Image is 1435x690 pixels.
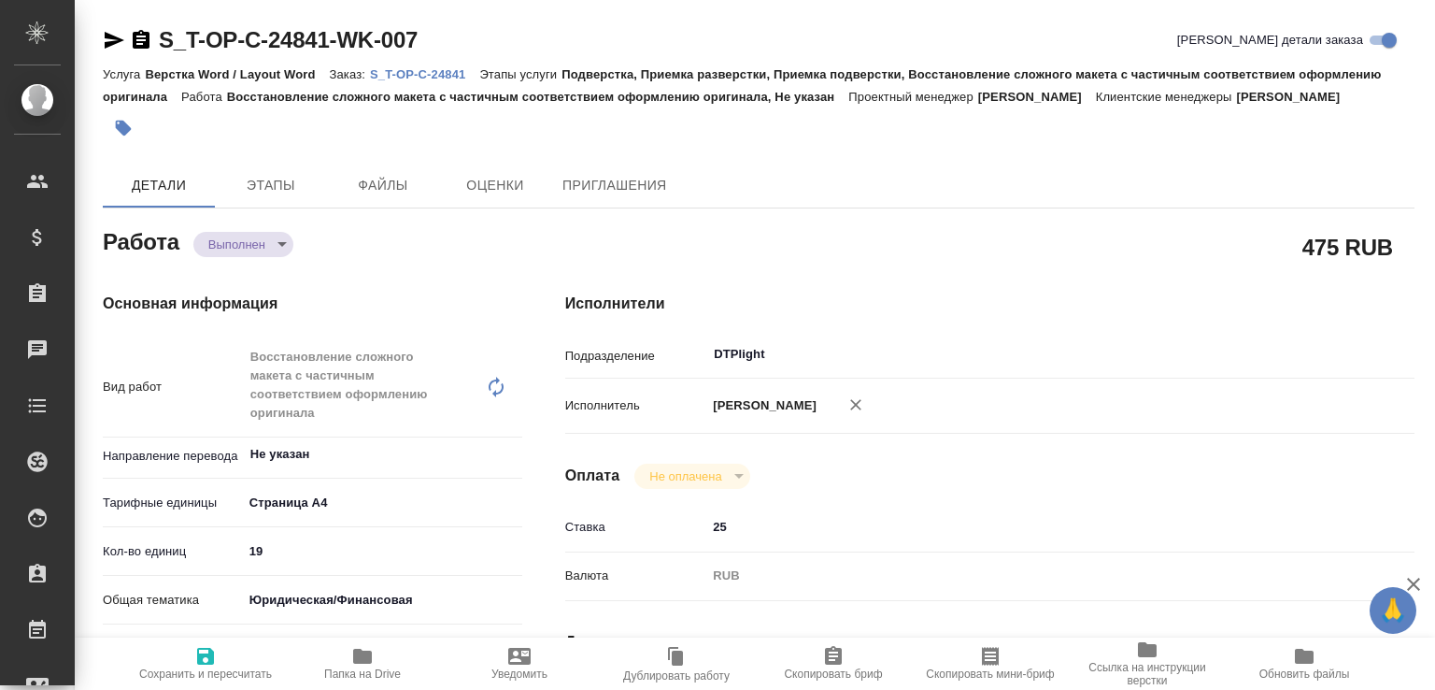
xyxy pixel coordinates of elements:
[103,591,243,610] p: Общая тематика
[103,67,145,81] p: Услуга
[103,293,490,315] h4: Основная информация
[441,638,598,690] button: Уведомить
[103,494,243,512] p: Тарифные единицы
[978,90,1096,104] p: [PERSON_NAME]
[324,668,401,681] span: Папка на Drive
[1370,587,1416,634] button: 🙏
[706,513,1343,540] input: ✎ Введи что-нибудь
[203,237,271,252] button: Выполнен
[103,542,243,561] p: Кол-во единиц
[706,396,817,415] p: [PERSON_NAME]
[103,29,125,51] button: Скопировать ссылку для ЯМессенджера
[926,668,1054,681] span: Скопировать мини-бриф
[330,67,370,81] p: Заказ:
[565,631,1414,654] h4: Дополнительно
[114,174,204,197] span: Детали
[848,90,977,104] p: Проектный менеджер
[370,67,479,81] p: S_T-OP-C-24841
[565,518,707,537] p: Ставка
[243,633,523,665] div: Счета, акты, чеки, командировочные и таможенные документы
[1259,668,1350,681] span: Обновить файлы
[565,347,707,366] p: Подразделение
[284,638,441,690] button: Папка на Drive
[227,90,849,104] p: Восстановление сложного макета с частичным соответствием оформлению оригинала, Не указан
[565,465,620,487] h4: Оплата
[103,378,243,396] p: Вид работ
[1236,90,1354,104] p: [PERSON_NAME]
[479,67,561,81] p: Этапы услуги
[755,638,912,690] button: Скопировать бриф
[159,27,418,52] a: S_T-OP-C-24841-WK-007
[226,174,316,197] span: Этапы
[139,668,272,681] span: Сохранить и пересчитать
[1080,661,1215,687] span: Ссылка на инструкции верстки
[130,29,152,51] button: Скопировать ссылку
[644,468,727,484] button: Не оплачена
[623,669,730,683] span: Дублировать работу
[243,538,523,565] input: ✎ Введи что-нибудь
[103,67,1382,104] p: Подверстка, Приемка разверстки, Приемка подверстки, Восстановление сложного макета с частичным со...
[243,487,523,519] div: Страница А4
[145,67,329,81] p: Верстка Word / Layout Word
[103,223,179,257] h2: Работа
[243,584,523,616] div: Юридическая/Финансовая
[565,293,1414,315] h4: Исполнители
[912,638,1069,690] button: Скопировать мини-бриф
[1302,231,1393,263] h2: 475 RUB
[562,174,667,197] span: Приглашения
[634,464,749,489] div: Выполнен
[103,108,144,149] button: Добавить тэг
[565,567,707,585] p: Валюта
[512,453,516,456] button: Open
[706,560,1343,592] div: RUB
[835,384,876,425] button: Удалить исполнителя
[450,174,540,197] span: Оценки
[1177,31,1363,50] span: [PERSON_NAME] детали заказа
[338,174,428,197] span: Файлы
[784,668,882,681] span: Скопировать бриф
[1069,638,1226,690] button: Ссылка на инструкции верстки
[193,232,293,257] div: Выполнен
[1226,638,1383,690] button: Обновить файлы
[491,668,547,681] span: Уведомить
[370,65,479,81] a: S_T-OP-C-24841
[103,447,243,466] p: Направление перевода
[598,638,755,690] button: Дублировать работу
[1333,352,1337,356] button: Open
[127,638,284,690] button: Сохранить и пересчитать
[565,396,707,415] p: Исполнитель
[1377,591,1409,630] span: 🙏
[1096,90,1237,104] p: Клиентские менеджеры
[181,90,227,104] p: Работа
